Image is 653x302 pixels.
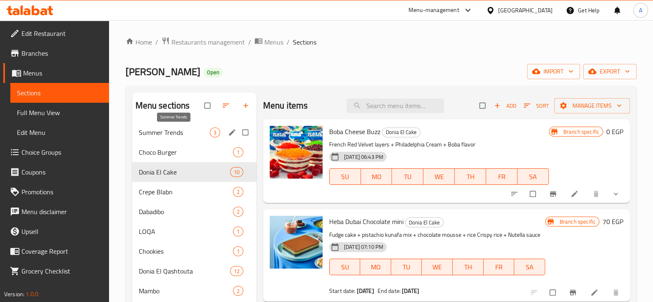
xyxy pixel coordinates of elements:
[3,43,109,63] a: Branches
[423,168,455,185] button: WE
[587,185,607,203] button: delete
[560,128,603,136] span: Branch specific
[378,285,401,296] span: End date:
[3,202,109,222] a: Menu disclaimer
[357,285,374,296] b: [DATE]
[3,142,109,162] a: Choice Groups
[455,168,486,185] button: TH
[126,37,636,47] nav: breadcrumb
[23,68,102,78] span: Menus
[21,147,102,157] span: Choice Groups
[492,99,518,112] span: Add item
[264,37,283,47] span: Menus
[21,48,102,58] span: Branches
[612,190,620,198] svg: Show Choices
[494,101,516,111] span: Add
[484,259,515,275] button: FR
[233,149,243,156] span: 1
[333,171,358,183] span: SU
[233,147,243,157] div: items
[126,62,200,81] span: [PERSON_NAME]
[233,208,243,216] span: 2
[534,66,573,77] span: import
[329,259,360,275] button: SU
[26,289,38,300] span: 1.0.0
[287,37,290,47] li: /
[132,261,256,281] div: Donia El Qashtouta12
[489,171,514,183] span: FR
[341,153,387,161] span: [DATE] 06:43 PM
[10,83,109,103] a: Sections
[10,103,109,123] a: Full Menu View
[422,259,453,275] button: WE
[364,171,389,183] span: MO
[139,246,233,256] div: Chookies
[564,283,584,302] button: Branch-specific-item
[210,129,220,137] span: 3
[132,123,256,142] div: Summer Trends3edit
[270,126,323,179] img: Boba Cheese Buzz
[3,261,109,281] a: Grocery Checklist
[406,218,443,227] span: Donia El Cake
[527,64,580,79] button: import
[126,37,152,47] a: Home
[233,207,243,217] div: items
[263,99,308,112] h2: Menu items
[254,37,283,47] a: Menus
[607,283,627,302] button: delete
[3,162,109,182] a: Coupons
[518,168,549,185] button: SA
[139,147,233,157] div: Choco Burger
[408,5,459,15] div: Menu-management
[139,187,233,197] span: Crepe Blabn
[21,226,102,236] span: Upsell
[329,230,545,240] p: Fudge cake + pistachio kunafa mix + chocolate mousse + rice Crispy rice + Nutella sauce
[132,281,256,301] div: Mambo2
[217,97,237,115] span: Sort sections
[233,248,243,255] span: 1
[17,108,102,118] span: Full Menu View
[233,287,243,295] span: 2
[21,28,102,38] span: Edit Restaurant
[329,168,361,185] button: SU
[10,123,109,142] a: Edit Menu
[486,168,518,185] button: FR
[230,167,243,177] div: items
[333,261,357,273] span: SU
[17,88,102,98] span: Sections
[21,187,102,197] span: Promotions
[505,185,525,203] button: sort-choices
[391,259,422,275] button: TU
[161,37,245,47] a: Restaurants management
[554,98,630,113] button: Manage items
[139,266,230,276] div: Donia El Qashtouta
[329,215,404,228] span: Heba Dubai Chocolate mini
[139,167,230,177] span: Donia El Cake
[233,188,243,196] span: 2
[237,97,256,115] button: Add section
[522,99,551,112] button: Sort
[518,261,542,273] span: SA
[3,182,109,202] a: Promotions
[139,286,233,296] span: Mambo
[514,259,545,275] button: SA
[498,6,553,15] div: [GEOGRAPHIC_DATA]
[3,222,109,241] a: Upsell
[394,261,419,273] span: TU
[590,66,630,77] span: export
[293,37,316,47] span: Sections
[329,285,356,296] span: Start date:
[139,226,233,236] div: LOQA
[204,68,223,78] div: Open
[230,266,243,276] div: items
[590,288,600,297] a: Edit menu item
[545,285,562,300] span: Select to update
[155,37,158,47] li: /
[233,228,243,236] span: 1
[329,139,549,150] p: French Red Velvet layers + Philadelphia Cream + Boba flavor
[17,127,102,137] span: Edit Menu
[525,186,542,202] span: Select to update
[583,64,636,79] button: export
